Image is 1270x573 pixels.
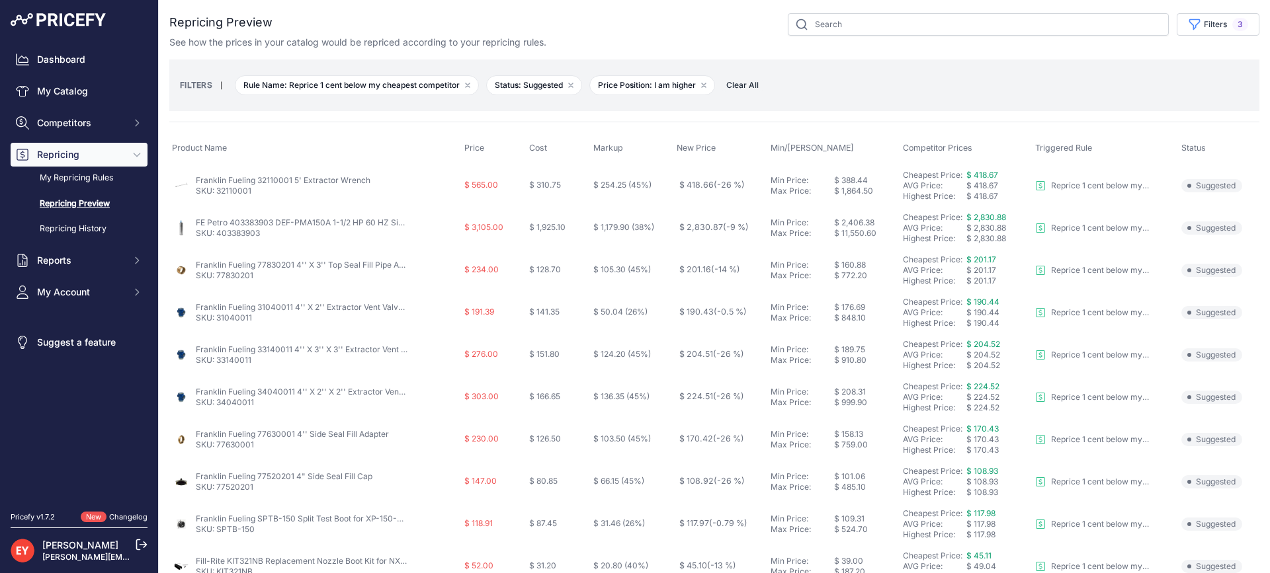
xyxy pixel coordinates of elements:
[966,424,999,434] a: $ 170.43
[593,434,651,443] span: $ 103.50 (45%)
[1181,306,1242,319] span: Suggested
[834,471,898,482] div: $ 101.06
[1035,561,1150,572] a: Reprice 1 cent below my cheapest competitor
[903,233,955,243] a: Highest Price:
[711,264,740,274] span: (-14 %)
[196,355,251,365] a: SKU: 33140011
[11,167,148,190] a: My Repricing Rules
[1051,180,1150,191] p: Reprice 1 cent below my cheapest competitor
[11,143,148,167] button: Repricing
[713,434,744,443] span: (-26 %)
[593,180,652,190] span: $ 254.25 (45%)
[903,529,955,539] a: Highest Price:
[903,297,962,307] a: Cheapest Price:
[11,79,148,103] a: My Catalog
[707,560,736,570] span: (-13 %)
[1051,434,1150,445] p: Reprice 1 cent below my cheapest competitor
[196,397,254,407] a: SKU: 34040011
[834,344,898,355] div: $ 189.75
[529,434,561,443] span: $ 126.50
[834,439,898,450] div: $ 759.00
[966,212,1006,222] span: $ 2,830.88
[196,186,251,196] a: SKU: 32110001
[464,180,498,190] span: $ 565.00
[464,476,497,486] span: $ 147.00
[679,476,745,486] span: $ 108.92
[714,180,745,190] span: (-26 %)
[196,313,252,323] a: SKU: 31040011
[1232,18,1248,31] span: 3
[966,508,995,518] span: $ 117.98
[966,477,1030,487] div: $ 108.93
[903,402,955,412] a: Highest Price:
[196,439,254,449] a: SKU: 77630001
[529,307,560,317] span: $ 141.35
[771,260,834,270] div: Min Price:
[903,276,955,286] a: Highest Price:
[903,561,966,572] div: AVG Price:
[903,350,966,360] div: AVG Price:
[1035,180,1150,191] a: Reprice 1 cent below my cheapest competitor
[966,434,1030,445] div: $ 170.43
[1035,519,1150,529] a: Reprice 1 cent below my cheapest competitor
[966,170,998,180] a: $ 418.67
[966,392,1030,402] div: $ 224.52
[169,36,546,49] p: See how the prices in your catalog would be repriced according to your repricing rules.
[1051,392,1150,402] p: Reprice 1 cent below my cheapest competitor
[196,217,526,227] a: FE Petro 403383903 DEF-PMA150A 1-1/2 HP 60 HZ Single Phase Pump Motor Assembly
[834,186,898,196] div: $ 1,864.50
[1051,223,1150,233] p: Reprice 1 cent below my cheapest competitor
[771,313,834,323] div: Max Price:
[11,13,106,26] img: Pricefy Logo
[679,264,740,274] span: $ 201.16
[834,313,898,323] div: $ 848.10
[788,13,1169,36] input: Search
[966,381,999,391] a: $ 224.52
[464,143,484,153] span: Price
[196,556,474,566] a: Fill-Rite KIT321NB Replacement Nozzle Boot Kit for NX3200 Series Pumps
[679,222,749,232] span: $ 2,830.87
[593,307,648,317] span: $ 50.04 (26%)
[834,429,898,439] div: $ 158.13
[679,180,745,190] span: $ 418.66
[903,143,972,153] span: Competitor Prices
[903,551,962,560] a: Cheapest Price:
[42,552,312,562] a: [PERSON_NAME][EMAIL_ADDRESS][PERSON_NAME][DOMAIN_NAME]
[169,13,273,32] h2: Repricing Preview
[714,476,745,486] span: (-26 %)
[966,233,1006,243] span: $ 2,830.88
[834,524,898,535] div: $ 524.70
[1035,223,1150,233] a: Reprice 1 cent below my cheapest competitor
[1181,221,1242,235] span: Suggested
[1177,13,1259,36] button: Filters3
[11,217,148,241] a: Repricing History
[771,397,834,408] div: Max Price:
[903,381,962,391] a: Cheapest Price:
[11,192,148,215] a: Repricing Preview
[771,471,834,482] div: Min Price:
[529,143,547,153] span: Cost
[464,518,493,528] span: $ 118.91
[903,339,962,349] a: Cheapest Price:
[37,286,124,299] span: My Account
[771,175,834,186] div: Min Price:
[1181,143,1206,153] span: Status
[1051,350,1150,360] p: Reprice 1 cent below my cheapest competitor
[196,471,372,481] a: Franklin Fueling 77520201 4" Side Seal Fill Cap
[679,349,744,359] span: $ 204.51
[834,228,898,239] div: $ 11,550.60
[196,260,423,270] a: Franklin Fueling 77830201 4'' X 3'' Top Seal Fill Pipe Adapter
[903,223,966,233] div: AVG Price:
[966,551,992,560] a: $ 45.11
[903,265,966,276] div: AVG Price:
[966,360,1000,370] span: $ 204.52
[966,487,998,497] span: $ 108.93
[11,512,55,523] div: Pricefy v1.7.2
[903,180,966,191] div: AVG Price:
[966,519,1030,529] div: $ 117.98
[720,79,765,92] span: Clear All
[1035,307,1150,318] a: Reprice 1 cent below my cheapest competitor
[966,350,1030,360] div: $ 204.52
